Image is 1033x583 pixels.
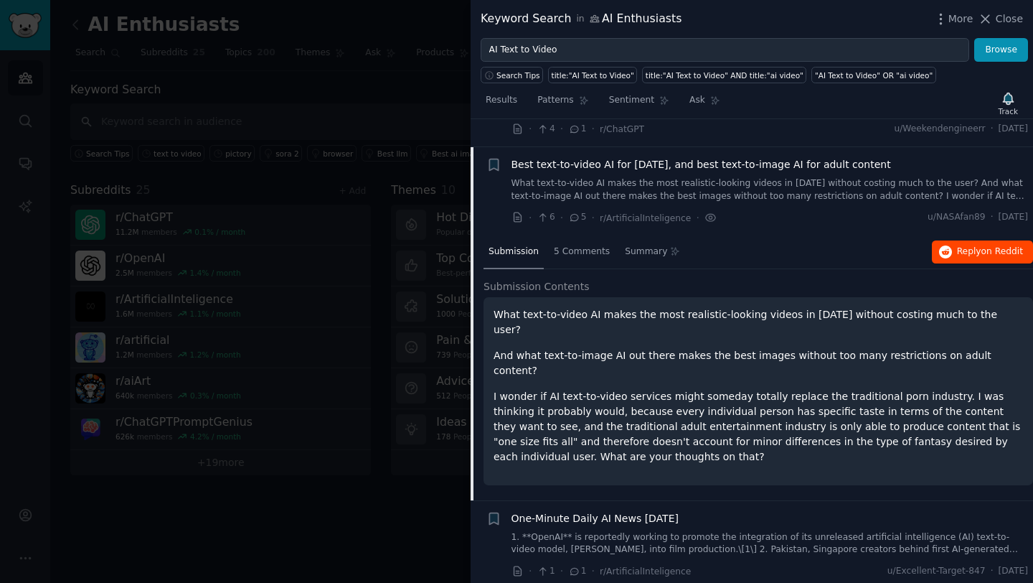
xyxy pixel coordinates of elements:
span: 1 [568,565,586,578]
span: [DATE] [999,123,1028,136]
span: · [560,121,563,136]
span: · [696,210,699,225]
span: Summary [625,246,667,258]
p: I wonder if AI text-to-video services might someday totally replace the traditional porn industry... [494,389,1023,465]
p: And what text-to-image AI out there makes the best images without too many restrictions on adult ... [494,348,1023,378]
span: Submission [489,246,539,258]
span: More [948,11,973,27]
span: 1 [537,565,555,578]
span: · [991,123,994,136]
span: Ask [689,94,705,107]
span: · [529,210,532,225]
span: Submission Contents [484,279,590,294]
span: · [991,211,994,224]
span: · [592,210,595,225]
span: u/Weekendengineerr [894,123,985,136]
span: 5 Comments [554,246,610,258]
span: Reply [957,246,1023,258]
button: Close [978,11,1023,27]
a: 1. **OpenAI** is reportedly working to promote the integration of its unreleased artificial intel... [511,531,1029,556]
a: "AI Text to Video" OR "ai video" [811,67,935,83]
a: Results [481,89,522,118]
a: What text-to-video AI makes the most realistic-looking videos in [DATE] without costing much to t... [511,177,1029,202]
a: Sentiment [604,89,674,118]
span: Results [486,94,517,107]
span: u/Excellent-Target-847 [887,565,986,578]
p: What text-to-video AI makes the most realistic-looking videos in [DATE] without costing much to t... [494,307,1023,337]
span: 5 [568,211,586,224]
span: 4 [537,123,555,136]
span: r/ArtificialInteligence [600,566,691,577]
button: Track [994,88,1023,118]
button: Browse [974,38,1028,62]
span: · [592,564,595,579]
button: Replyon Reddit [932,241,1033,263]
span: Patterns [537,94,573,107]
input: Try a keyword related to your business [481,38,969,62]
a: title:"AI Text to Video" [548,67,637,83]
span: [DATE] [999,211,1028,224]
span: in [576,13,584,26]
div: "AI Text to Video" OR "ai video" [815,70,933,80]
span: Close [996,11,1023,27]
div: title:"AI Text to Video" AND title:"ai video" [646,70,803,80]
div: Keyword Search AI Enthusiasts [481,10,681,28]
a: One-Minute Daily AI News [DATE] [511,511,679,526]
button: More [933,11,973,27]
a: Best text-to-video AI for [DATE], and best text-to-image AI for adult content [511,157,891,172]
span: on Reddit [981,246,1023,256]
span: · [592,121,595,136]
span: 1 [568,123,586,136]
a: Ask [684,89,725,118]
div: title:"AI Text to Video" [552,70,634,80]
span: 6 [537,211,555,224]
span: · [529,121,532,136]
span: u/NASAfan89 [928,211,986,224]
button: Search Tips [481,67,543,83]
span: · [991,565,994,578]
span: Search Tips [496,70,540,80]
span: [DATE] [999,565,1028,578]
span: r/ChatGPT [600,124,644,134]
span: · [560,210,563,225]
div: Track [999,106,1018,116]
a: Patterns [532,89,593,118]
span: r/ArtificialInteligence [600,213,691,223]
span: · [560,564,563,579]
a: title:"AI Text to Video" AND title:"ai video" [642,67,806,83]
span: · [529,564,532,579]
span: Sentiment [609,94,654,107]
